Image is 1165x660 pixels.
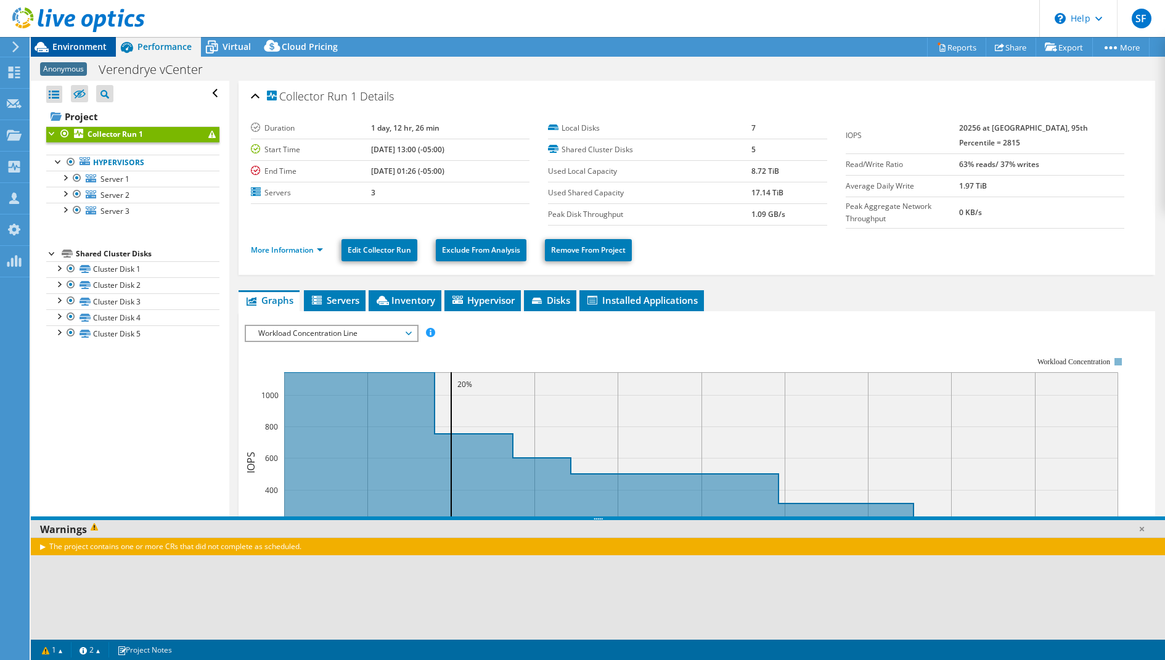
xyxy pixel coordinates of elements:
[548,187,751,199] label: Used Shared Capacity
[137,41,192,52] span: Performance
[46,203,219,219] a: Server 3
[46,126,219,142] a: Collector Run 1
[751,166,779,176] b: 8.72 TiB
[959,207,982,218] b: 0 KB/s
[93,63,222,76] h1: Verendrye vCenter
[1132,9,1151,28] span: SF
[261,390,279,401] text: 1000
[46,309,219,325] a: Cluster Disk 4
[457,379,472,389] text: 20%
[751,209,785,219] b: 1.09 GB/s
[436,239,526,261] a: Exclude From Analysis
[252,326,411,341] span: Workload Concentration Line
[1037,357,1110,366] text: Workload Concentration
[33,642,72,658] a: 1
[100,174,129,184] span: Server 1
[1036,38,1093,57] a: Export
[375,294,435,306] span: Inventory
[310,294,359,306] span: Servers
[371,187,375,198] b: 3
[265,453,278,463] text: 600
[251,245,323,255] a: More Information
[1055,13,1066,24] svg: \n
[76,246,219,261] div: Shared Cluster Disks
[846,200,959,225] label: Peak Aggregate Network Throughput
[986,38,1036,57] a: Share
[40,62,87,76] span: Anonymous
[451,294,515,306] span: Hypervisor
[545,239,632,261] a: Remove From Project
[100,190,129,200] span: Server 2
[751,144,756,155] b: 5
[548,165,751,177] label: Used Local Capacity
[108,642,181,658] a: Project Notes
[846,180,959,192] label: Average Daily Write
[360,89,394,104] span: Details
[282,41,338,52] span: Cloud Pricing
[46,107,219,126] a: Project
[1092,38,1150,57] a: More
[31,520,1165,539] div: Warnings
[751,123,756,133] b: 7
[46,293,219,309] a: Cluster Disk 3
[46,325,219,341] a: Cluster Disk 5
[371,144,444,155] b: [DATE] 13:00 (-05:00)
[88,129,143,139] b: Collector Run 1
[959,123,1088,148] b: 20256 at [GEOGRAPHIC_DATA], 95th Percentile = 2815
[267,91,357,103] span: Collector Run 1
[52,41,107,52] span: Environment
[251,122,371,134] label: Duration
[251,165,371,177] label: End Time
[530,294,570,306] span: Disks
[100,206,129,216] span: Server 3
[223,41,251,52] span: Virtual
[586,294,698,306] span: Installed Applications
[548,144,751,156] label: Shared Cluster Disks
[46,171,219,187] a: Server 1
[371,123,439,133] b: 1 day, 12 hr, 26 min
[959,159,1039,169] b: 63% reads/ 37% writes
[341,239,417,261] a: Edit Collector Run
[46,277,219,293] a: Cluster Disk 2
[959,181,987,191] b: 1.97 TiB
[548,122,751,134] label: Local Disks
[265,485,278,495] text: 400
[251,187,371,199] label: Servers
[371,166,444,176] b: [DATE] 01:26 (-05:00)
[31,537,1165,555] div: The project contains one or more CRs that did not complete as scheduled.
[265,422,278,432] text: 800
[245,294,293,306] span: Graphs
[927,38,986,57] a: Reports
[46,155,219,171] a: Hypervisors
[46,261,219,277] a: Cluster Disk 1
[846,158,959,171] label: Read/Write Ratio
[751,187,783,198] b: 17.14 TiB
[548,208,751,221] label: Peak Disk Throughput
[71,642,109,658] a: 2
[46,187,219,203] a: Server 2
[846,129,959,142] label: IOPS
[244,452,258,473] text: IOPS
[251,144,371,156] label: Start Time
